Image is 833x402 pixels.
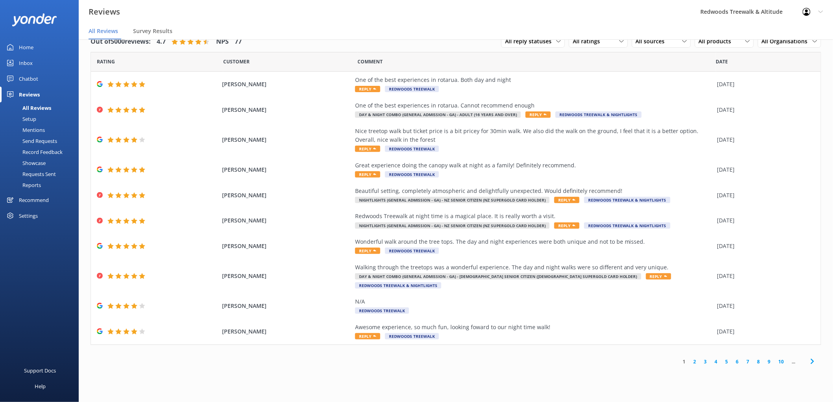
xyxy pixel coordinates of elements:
[355,237,713,246] div: Wonderful walk around the tree tops. The day and night experiences were both unique and not to be...
[355,146,380,152] span: Reply
[89,27,118,35] span: All Reviews
[775,358,788,365] a: 10
[355,297,713,306] div: N/A
[753,358,764,365] a: 8
[222,106,351,114] span: [PERSON_NAME]
[5,113,79,124] a: Setup
[385,333,439,339] span: Redwoods Treewalk
[717,106,811,114] div: [DATE]
[355,111,521,118] span: Day & Night Combo (General Admission - GA) - Adult (16 years and over)
[89,6,120,18] h3: Reviews
[355,282,441,289] span: Redwoods Treewalk & Nightlights
[555,111,642,118] span: Redwoods Treewalk & Nightlights
[5,135,57,146] div: Send Requests
[5,157,79,169] a: Showcase
[5,102,51,113] div: All Reviews
[19,87,40,102] div: Reviews
[222,135,351,144] span: [PERSON_NAME]
[355,248,380,254] span: Reply
[385,171,439,178] span: Redwoods Treewalk
[385,86,439,92] span: Redwoods Treewalk
[35,378,46,394] div: Help
[355,323,713,332] div: Awesome experience, so much fun, looking foward to our night time walk!
[355,171,380,178] span: Reply
[5,146,63,157] div: Record Feedback
[222,216,351,225] span: [PERSON_NAME]
[91,37,151,47] h4: Out of 5000 reviews:
[358,58,383,65] span: Question
[584,222,670,229] span: Redwoods Treewalk & Nightlights
[385,146,439,152] span: Redwoods Treewalk
[133,27,172,35] span: Survey Results
[222,327,351,336] span: [PERSON_NAME]
[19,55,33,71] div: Inbox
[5,124,79,135] a: Mentions
[717,302,811,310] div: [DATE]
[788,358,800,365] span: ...
[355,187,713,195] div: Beautiful setting, completely atmospheric and delightfully unexpected. Would definitely recommend!
[355,273,641,280] span: Day & Night Combo (General Admission - GA) - [DEMOGRAPHIC_DATA] Senior Citizen ([DEMOGRAPHIC_DATA...
[19,208,38,224] div: Settings
[711,358,722,365] a: 4
[505,37,556,46] span: All reply statuses
[355,161,713,170] div: Great experience doing the canopy walk at night as a family! Definitely recommend.
[573,37,605,46] span: All ratings
[355,263,713,272] div: Walking through the treetops was a wonderful experience. The day and night walks were so differen...
[222,242,351,250] span: [PERSON_NAME]
[5,169,56,180] div: Requests Sent
[5,146,79,157] a: Record Feedback
[385,248,439,254] span: Redwoods Treewalk
[222,80,351,89] span: [PERSON_NAME]
[762,37,813,46] span: All Organisations
[717,80,811,89] div: [DATE]
[5,124,45,135] div: Mentions
[717,165,811,174] div: [DATE]
[157,37,166,47] h4: 4.7
[355,308,409,314] span: Redwoods Treewalk
[5,180,79,191] a: Reports
[584,197,670,203] span: Redwoods Treewalk & Nightlights
[355,127,713,144] div: Nice treetop walk but ticket price is a bit pricey for 30min walk. We also did the walk on the gr...
[355,86,380,92] span: Reply
[5,113,36,124] div: Setup
[19,192,49,208] div: Recommend
[554,197,579,203] span: Reply
[355,197,550,203] span: Nightlights (General Admission - GA) - NZ Senior Citizen (NZ SuperGold Card Holder)
[5,169,79,180] a: Requests Sent
[717,191,811,200] div: [DATE]
[355,333,380,339] span: Reply
[679,358,690,365] a: 1
[222,272,351,280] span: [PERSON_NAME]
[700,358,711,365] a: 3
[717,242,811,250] div: [DATE]
[355,76,713,84] div: One of the best experiences in rotarua. Both day and night
[222,302,351,310] span: [PERSON_NAME]
[554,222,579,229] span: Reply
[717,135,811,144] div: [DATE]
[716,58,728,65] span: Date
[699,37,736,46] span: All products
[223,58,250,65] span: Date
[717,216,811,225] div: [DATE]
[717,327,811,336] div: [DATE]
[743,358,753,365] a: 7
[5,135,79,146] a: Send Requests
[97,58,115,65] span: Date
[19,71,38,87] div: Chatbot
[722,358,732,365] a: 5
[764,358,775,365] a: 9
[5,180,41,191] div: Reports
[24,363,56,378] div: Support Docs
[690,358,700,365] a: 2
[12,13,57,26] img: yonder-white-logo.png
[5,157,46,169] div: Showcase
[646,273,671,280] span: Reply
[717,272,811,280] div: [DATE]
[355,222,550,229] span: Nightlights (General Admission - GA) - NZ Senior Citizen (NZ SuperGold Card Holder)
[5,102,79,113] a: All Reviews
[636,37,670,46] span: All sources
[222,165,351,174] span: [PERSON_NAME]
[355,212,713,220] div: Redwoods Treewalk at night time is a magical place. It is really worth a visit.
[732,358,743,365] a: 6
[19,39,33,55] div: Home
